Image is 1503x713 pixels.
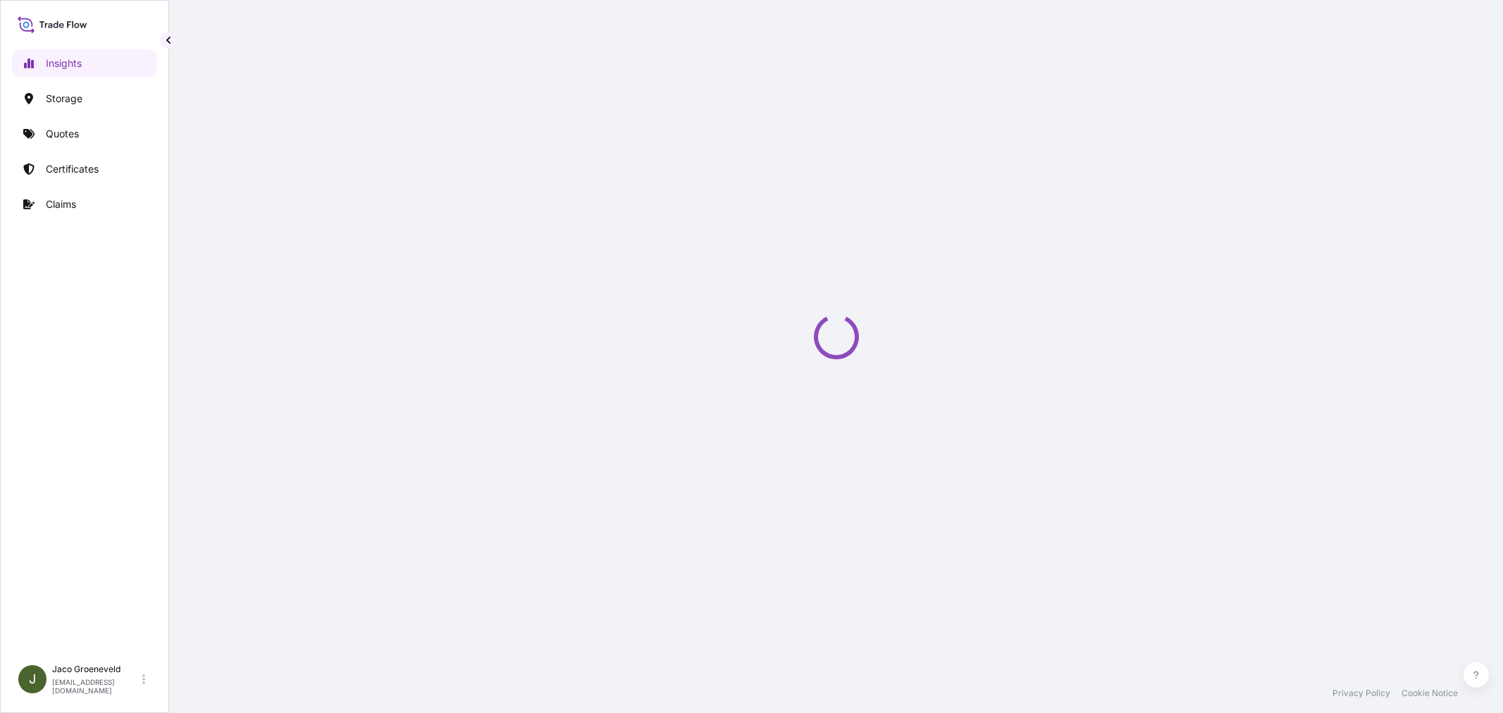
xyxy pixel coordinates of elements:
a: Claims [12,190,157,218]
span: J [29,672,36,686]
p: Certificates [46,162,99,176]
p: Jaco Groeneveld [52,664,140,675]
p: Storage [46,92,82,106]
p: [EMAIL_ADDRESS][DOMAIN_NAME] [52,678,140,695]
a: Storage [12,85,157,113]
p: Insights [46,56,82,70]
a: Quotes [12,120,157,148]
a: Insights [12,49,157,77]
p: Claims [46,197,76,211]
a: Cookie Notice [1402,688,1458,699]
a: Certificates [12,155,157,183]
a: Privacy Policy [1332,688,1390,699]
p: Quotes [46,127,79,141]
